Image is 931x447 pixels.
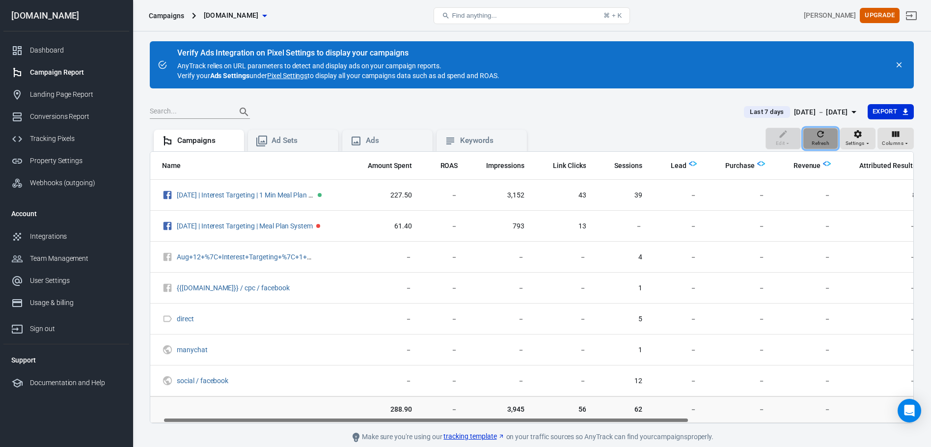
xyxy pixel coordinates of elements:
[3,225,129,248] a: Integrations
[847,283,916,293] span: －
[658,191,697,200] span: －
[316,224,320,228] span: Paused
[440,160,458,171] span: The total return on ad spend
[428,252,458,262] span: －
[540,283,586,293] span: －
[602,345,642,355] span: 1
[746,107,788,117] span: Last 7 days
[877,128,914,149] button: Columns
[846,139,865,148] span: Settings
[366,136,425,146] div: Ads
[486,160,524,171] span: The number of times your ads were on screen.
[712,314,765,324] span: －
[712,222,765,231] span: －
[177,222,313,230] a: [DATE] | Interest Targeting | Meal Plan System
[781,376,831,386] span: －
[725,161,755,171] span: Purchase
[30,67,121,78] div: Campaign Report
[177,223,314,229] span: Aug 5 | Interest Targeting | Meal Plan System
[847,314,916,324] span: －
[540,222,586,231] span: 13
[355,405,412,415] span: 288.90
[177,48,499,58] div: Verify Ads Integration on Pixel Settings to display your campaigns
[812,139,829,148] span: Refresh
[355,252,412,262] span: －
[712,405,765,415] span: －
[794,106,848,118] div: [DATE] － [DATE]
[540,376,586,386] span: －
[3,39,129,61] a: Dashboard
[30,253,121,264] div: Team Management
[177,346,209,353] span: manychat
[712,252,765,262] span: －
[781,252,831,262] span: －
[162,375,173,387] svg: UTM & Web Traffic
[781,222,831,231] span: －
[602,314,642,324] span: 5
[658,222,697,231] span: －
[162,313,173,325] svg: Direct
[177,253,316,260] span: Aug+12+%7C+Interest+Targeting+%7C+1+Min+Meal+Plan+System / cpc / facebook
[781,191,831,200] span: －
[3,150,129,172] a: Property Settings
[30,276,121,286] div: User Settings
[177,284,291,291] span: {{campaign.name}} / cpc / facebook
[272,136,330,146] div: Ad Sets
[898,399,921,422] div: Open Intercom Messenger
[540,405,586,415] span: 56
[602,161,642,171] span: Sessions
[781,283,831,293] span: －
[553,160,586,171] span: The number of clicks on links within the ad that led to advertiser-specified destinations
[177,377,228,385] a: social / facebook
[200,6,271,25] button: [DOMAIN_NAME]
[3,202,129,225] li: Account
[428,376,458,386] span: －
[460,136,519,146] div: Keywords
[368,161,412,171] span: Amount Spent
[150,152,913,423] div: scrollable content
[30,298,121,308] div: Usage & billing
[428,191,458,200] span: －
[355,314,412,324] span: －
[781,314,831,324] span: －
[540,345,586,355] span: －
[3,128,129,150] a: Tracking Pixels
[781,405,831,415] span: －
[540,252,586,262] span: －
[149,11,184,21] div: Campaigns
[3,270,129,292] a: User Settings
[30,156,121,166] div: Property Settings
[658,405,697,415] span: －
[658,345,697,355] span: －
[847,405,916,415] span: 8
[162,344,173,356] svg: UTM & Web Traffic
[3,61,129,84] a: Campaign Report
[162,189,173,201] svg: Facebook Ads
[232,100,256,124] button: Search
[355,222,412,231] span: 61.40
[177,315,194,323] a: direct
[210,72,250,80] strong: Ads Settings
[540,314,586,324] span: －
[553,161,586,171] span: Link Clicks
[355,191,412,200] span: 227.50
[267,71,307,81] a: Pixel Settings
[3,11,129,20] div: [DOMAIN_NAME]
[3,292,129,314] a: Usage & billing
[804,10,856,21] div: Account id: j9Cy1dVm
[602,283,642,293] span: 1
[602,376,642,386] span: 12
[355,160,412,171] span: The estimated total amount of money you've spent on your campaign, ad set or ad during its schedule.
[162,220,173,232] svg: Facebook Ads
[602,405,642,415] span: 62
[847,345,916,355] span: －
[658,283,697,293] span: －
[781,160,821,171] span: Total revenue calculated by AnyTrack.
[473,376,524,386] span: －
[30,134,121,144] div: Tracking Pixels
[658,252,697,262] span: －
[823,160,831,168] img: Logo
[162,161,193,171] span: Name
[355,345,412,355] span: －
[689,160,697,168] img: Logo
